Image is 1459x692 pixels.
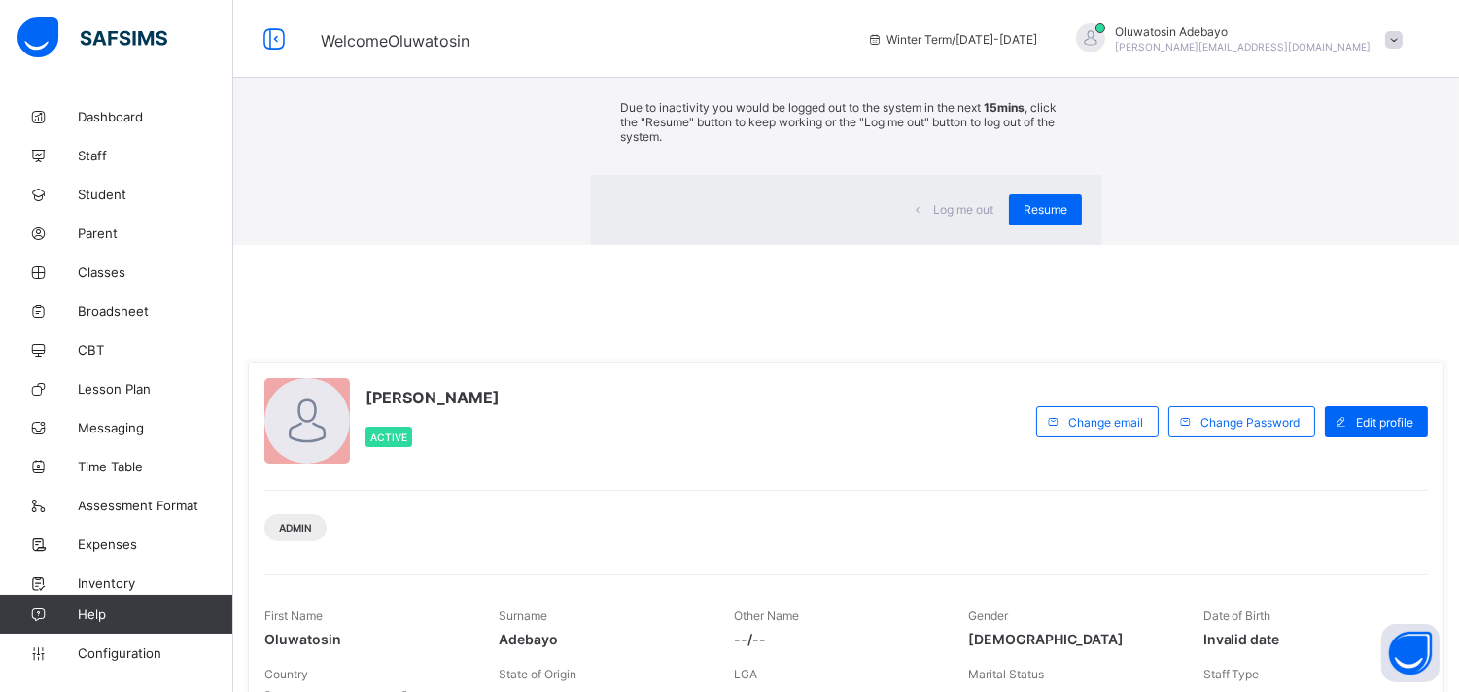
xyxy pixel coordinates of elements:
[499,608,547,623] span: Surname
[78,148,233,163] span: Staff
[1057,23,1412,55] div: OluwatosinAdebayo
[1115,41,1371,52] span: [PERSON_NAME][EMAIL_ADDRESS][DOMAIN_NAME]
[1115,24,1371,39] span: Oluwatosin Adebayo
[78,606,232,622] span: Help
[734,608,799,623] span: Other Name
[1203,608,1271,623] span: Date of Birth
[734,667,757,681] span: LGA
[1203,667,1260,681] span: Staff Type
[17,17,167,58] img: safsims
[78,498,233,513] span: Assessment Format
[78,109,233,124] span: Dashboard
[78,187,233,202] span: Student
[867,32,1037,47] span: session/term information
[264,631,469,647] span: Oluwatosin
[78,264,233,280] span: Classes
[1200,415,1300,430] span: Change Password
[279,522,312,534] span: Admin
[734,631,939,647] span: --/--
[264,667,308,681] span: Country
[499,667,576,681] span: State of Origin
[1356,415,1413,430] span: Edit profile
[78,225,233,241] span: Parent
[933,202,993,217] span: Log me out
[78,575,233,591] span: Inventory
[365,388,500,407] span: [PERSON_NAME]
[264,608,323,623] span: First Name
[78,536,233,552] span: Expenses
[78,381,233,397] span: Lesson Plan
[968,608,1008,623] span: Gender
[620,100,1072,144] p: Due to inactivity you would be logged out to the system in the next , click the "Resume" button t...
[984,100,1025,115] strong: 15mins
[968,631,1173,647] span: [DEMOGRAPHIC_DATA]
[370,432,407,443] span: Active
[1381,624,1440,682] button: Open asap
[78,645,232,661] span: Configuration
[968,667,1044,681] span: Marital Status
[78,303,233,319] span: Broadsheet
[78,342,233,358] span: CBT
[1203,631,1408,647] span: Invalid date
[78,420,233,435] span: Messaging
[78,459,233,474] span: Time Table
[1024,202,1067,217] span: Resume
[499,631,704,647] span: Adebayo
[1068,415,1143,430] span: Change email
[321,31,469,51] span: Welcome Oluwatosin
